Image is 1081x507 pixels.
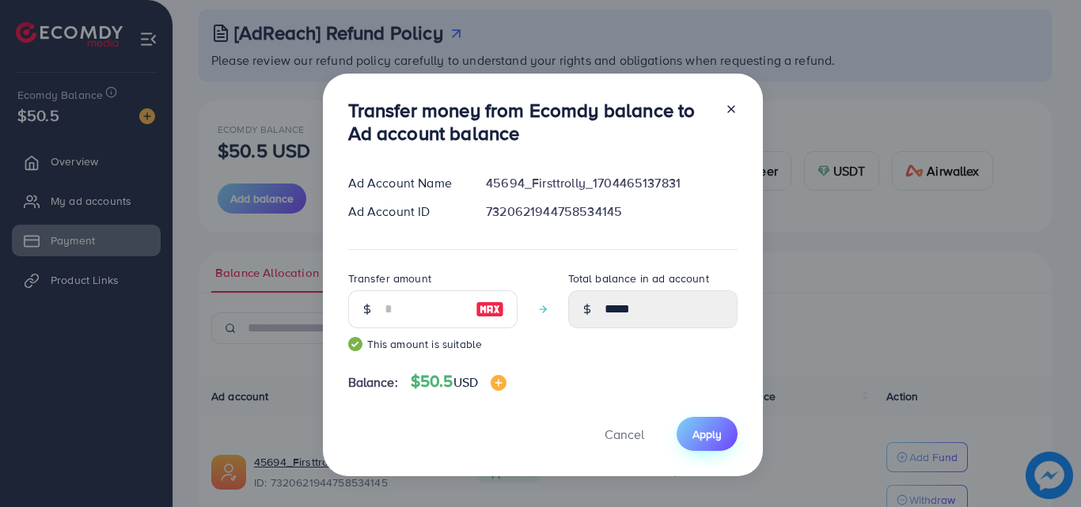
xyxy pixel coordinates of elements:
[348,271,431,286] label: Transfer amount
[476,300,504,319] img: image
[473,174,749,192] div: 45694_Firsttrolly_1704465137831
[568,271,709,286] label: Total balance in ad account
[605,426,644,443] span: Cancel
[491,375,506,391] img: image
[348,336,518,352] small: This amount is suitable
[692,426,722,442] span: Apply
[411,372,506,392] h4: $50.5
[348,373,398,392] span: Balance:
[348,337,362,351] img: guide
[348,99,712,145] h3: Transfer money from Ecomdy balance to Ad account balance
[336,202,474,221] div: Ad Account ID
[473,202,749,221] div: 7320621944758534145
[585,417,664,451] button: Cancel
[677,417,738,451] button: Apply
[336,174,474,192] div: Ad Account Name
[453,373,478,391] span: USD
